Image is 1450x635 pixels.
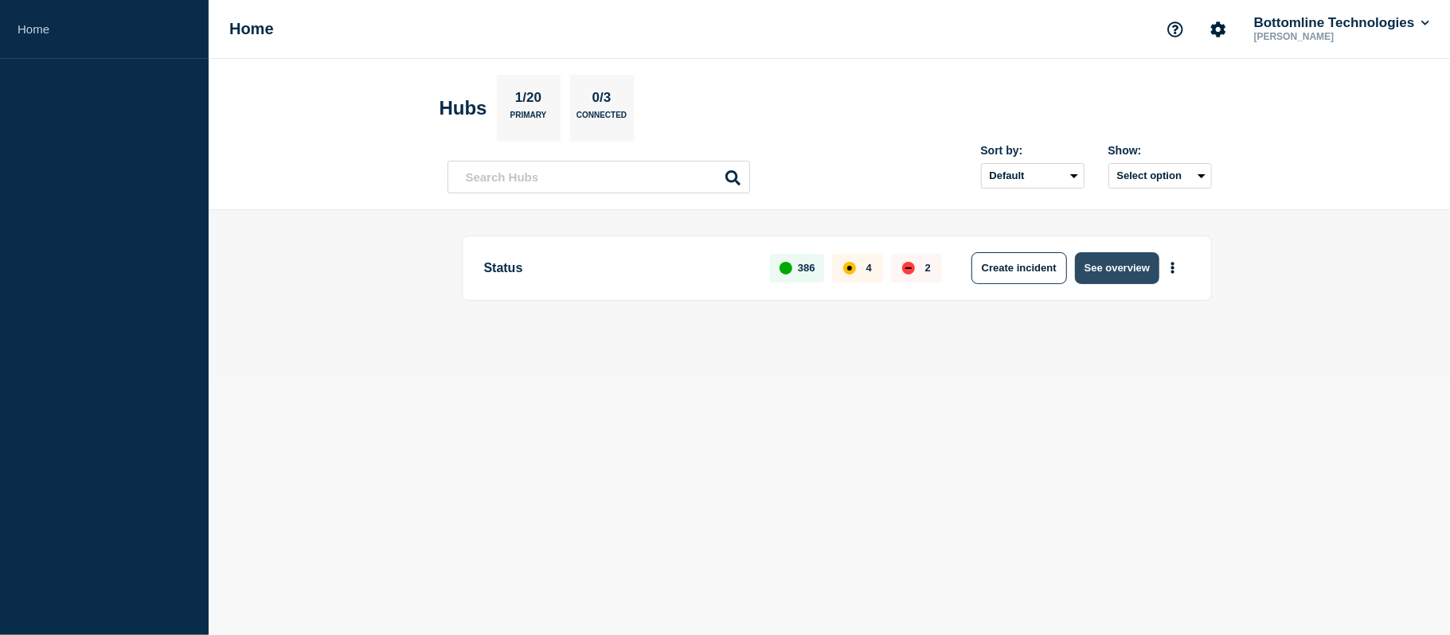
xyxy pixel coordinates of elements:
button: Support [1159,13,1192,46]
div: affected [843,262,856,275]
h2: Hubs [440,97,487,119]
p: 0/3 [586,90,617,111]
select: Sort by [981,163,1085,189]
p: Primary [510,111,547,127]
button: Select option [1108,163,1212,189]
p: 1/20 [509,90,547,111]
div: up [780,262,792,275]
div: Sort by: [981,144,1085,157]
p: Status [484,252,752,284]
button: More actions [1163,253,1183,282]
input: Search Hubs [448,161,750,193]
button: See overview [1075,252,1159,284]
div: down [902,262,915,275]
div: Show: [1108,144,1212,157]
h1: Home [229,20,274,38]
p: 4 [866,262,872,274]
p: Connected [576,111,627,127]
button: Create incident [971,252,1067,284]
button: Account settings [1202,13,1235,46]
p: [PERSON_NAME] [1251,31,1417,42]
p: 2 [925,262,931,274]
button: Bottomline Technologies [1251,15,1432,31]
p: 386 [798,262,815,274]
